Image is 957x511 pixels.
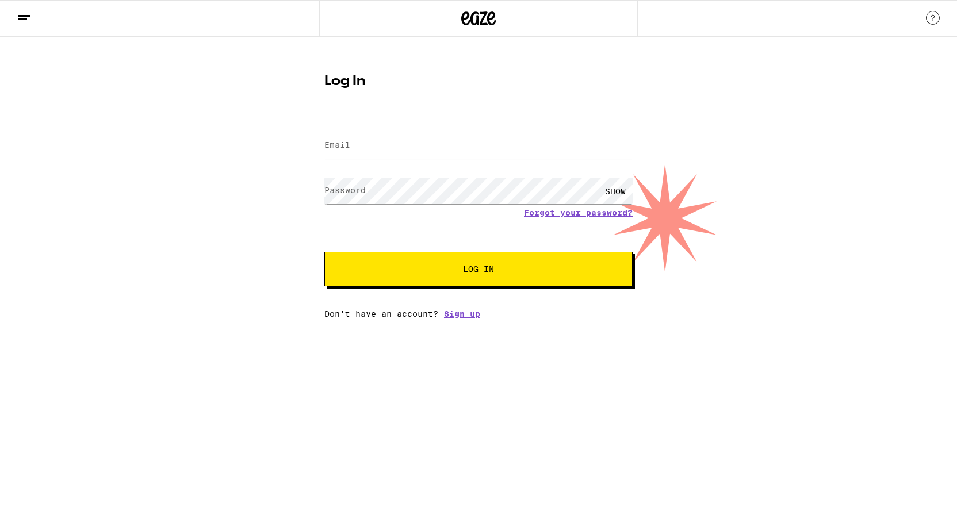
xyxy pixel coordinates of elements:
[444,309,480,318] a: Sign up
[463,265,494,273] span: Log In
[524,208,633,217] a: Forgot your password?
[324,140,350,149] label: Email
[324,309,633,318] div: Don't have an account?
[324,133,633,159] input: Email
[598,178,633,204] div: SHOW
[324,252,633,286] button: Log In
[324,186,366,195] label: Password
[324,75,633,89] h1: Log In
